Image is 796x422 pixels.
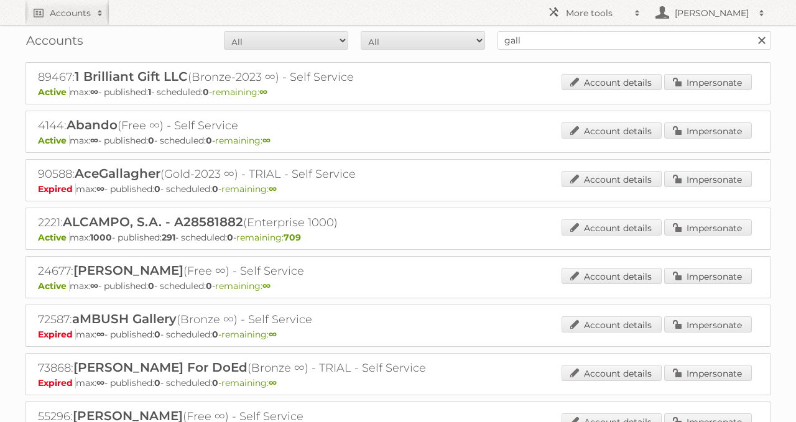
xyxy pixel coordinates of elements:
strong: ∞ [269,329,277,340]
h2: More tools [566,7,628,19]
h2: 4144: (Free ∞) - Self Service [38,117,473,134]
span: remaining: [212,86,267,98]
p: max: - published: - scheduled: - [38,135,758,146]
h2: 24677: (Free ∞) - Self Service [38,263,473,279]
h2: 89467: (Bronze-2023 ∞) - Self Service [38,69,473,85]
strong: 0 [212,183,218,195]
strong: 0 [206,280,212,291]
span: remaining: [221,329,277,340]
a: Account details [562,74,662,90]
strong: ∞ [259,86,267,98]
strong: ∞ [96,329,104,340]
a: Impersonate [664,316,752,333]
span: remaining: [215,135,271,146]
a: Impersonate [664,268,752,284]
span: ALCAMPO, S.A. - A28581882 [63,214,243,229]
p: max: - published: - scheduled: - [38,86,758,98]
a: Account details [562,316,662,333]
a: Account details [562,122,662,139]
span: [PERSON_NAME] For DoEd [73,360,248,375]
strong: ∞ [269,377,277,388]
a: Impersonate [664,365,752,381]
strong: ∞ [96,377,104,388]
span: Active [38,135,70,146]
strong: 0 [212,329,218,340]
span: remaining: [236,232,301,243]
a: Impersonate [664,74,752,90]
strong: 0 [203,86,209,98]
h2: 2221: (Enterprise 1000) [38,214,473,231]
span: Active [38,232,70,243]
a: Impersonate [664,122,752,139]
a: Account details [562,365,662,381]
span: [PERSON_NAME] [73,263,183,278]
strong: 0 [212,377,218,388]
h2: 73868: (Bronze ∞) - TRIAL - Self Service [38,360,473,376]
span: remaining: [221,377,277,388]
span: Active [38,86,70,98]
strong: 0 [206,135,212,146]
span: remaining: [215,280,271,291]
strong: ∞ [262,280,271,291]
strong: 1 [148,86,151,98]
h2: 72587: (Bronze ∞) - Self Service [38,311,473,328]
span: aMBUSH Gallery [72,311,177,326]
strong: ∞ [96,183,104,195]
a: Account details [562,219,662,236]
a: Account details [562,268,662,284]
h2: 90588: (Gold-2023 ∞) - TRIAL - Self Service [38,166,473,182]
a: Impersonate [664,219,752,236]
h2: Accounts [50,7,91,19]
span: Active [38,280,70,291]
a: Impersonate [664,171,752,187]
span: remaining: [221,183,277,195]
p: max: - published: - scheduled: - [38,232,758,243]
strong: 0 [227,232,233,243]
strong: ∞ [90,135,98,146]
strong: 0 [154,183,160,195]
p: max: - published: - scheduled: - [38,280,758,291]
strong: 0 [148,280,154,291]
span: Expired [38,377,76,388]
strong: ∞ [269,183,277,195]
span: Abando [67,117,118,132]
strong: 709 [284,232,301,243]
strong: 291 [162,232,175,243]
a: Account details [562,171,662,187]
p: max: - published: - scheduled: - [38,329,758,340]
span: AceGallagher [75,166,160,181]
p: max: - published: - scheduled: - [38,183,758,195]
strong: ∞ [90,280,98,291]
strong: 0 [148,135,154,146]
span: 1 Brilliant Gift LLC [75,69,188,84]
span: Expired [38,183,76,195]
strong: 0 [154,329,160,340]
h2: [PERSON_NAME] [672,7,752,19]
p: max: - published: - scheduled: - [38,377,758,388]
strong: 1000 [90,232,112,243]
strong: 0 [154,377,160,388]
span: Expired [38,329,76,340]
strong: ∞ [90,86,98,98]
strong: ∞ [262,135,271,146]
